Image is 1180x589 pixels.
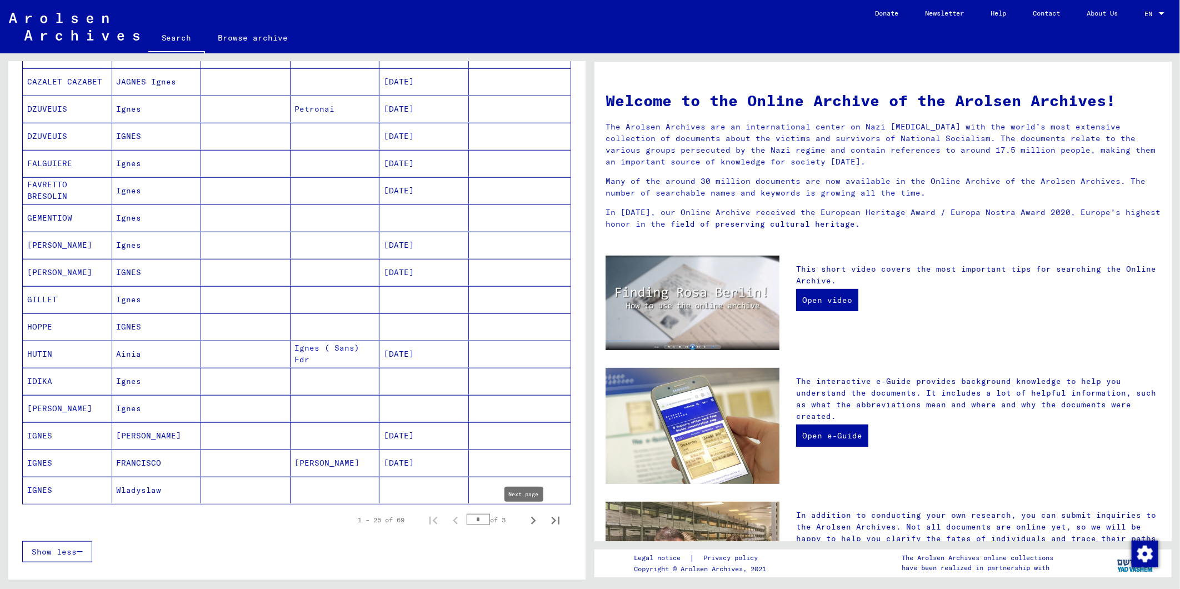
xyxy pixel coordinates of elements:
[23,395,112,422] mat-cell: [PERSON_NAME]
[112,313,202,340] mat-cell: IGNES
[291,450,380,476] mat-cell: [PERSON_NAME]
[23,477,112,503] mat-cell: IGNES
[422,509,444,531] button: First page
[22,541,92,562] button: Show less
[634,564,771,574] p: Copyright © Arolsen Archives, 2021
[379,422,469,449] mat-cell: [DATE]
[23,313,112,340] mat-cell: HOPPE
[796,376,1161,422] p: The interactive e-Guide provides background knowledge to help you understand the documents. It in...
[606,121,1161,168] p: The Arolsen Archives are an international center on Nazi [MEDICAL_DATA] with the world’s most ext...
[796,289,858,311] a: Open video
[796,263,1161,287] p: This short video covers the most important tips for searching the Online Archive.
[112,368,202,395] mat-cell: Ignes
[379,450,469,476] mat-cell: [DATE]
[606,207,1161,230] p: In [DATE], our Online Archive received the European Heritage Award / Europa Nostra Award 2020, Eu...
[606,89,1161,112] h1: Welcome to the Online Archive of the Arolsen Archives!
[379,150,469,177] mat-cell: [DATE]
[379,96,469,122] mat-cell: [DATE]
[23,286,112,313] mat-cell: GILLET
[544,509,567,531] button: Last page
[694,552,771,564] a: Privacy policy
[379,232,469,258] mat-cell: [DATE]
[379,341,469,367] mat-cell: [DATE]
[444,509,467,531] button: Previous page
[902,553,1053,563] p: The Arolsen Archives online collections
[23,259,112,286] mat-cell: [PERSON_NAME]
[23,123,112,149] mat-cell: DZUVEUIS
[112,96,202,122] mat-cell: Ignes
[23,96,112,122] mat-cell: DZUVEUIS
[112,177,202,204] mat-cell: Ignes
[1144,10,1157,18] span: EN
[112,341,202,367] mat-cell: Ainia
[291,341,380,367] mat-cell: Ignes ( Sans) Fdr
[112,150,202,177] mat-cell: Ignes
[23,341,112,367] mat-cell: HUTIN
[379,259,469,286] mat-cell: [DATE]
[606,176,1161,199] p: Many of the around 30 million documents are now available in the Online Archive of the Arolsen Ar...
[467,515,522,525] div: of 3
[205,24,302,51] a: Browse archive
[148,24,205,53] a: Search
[379,177,469,204] mat-cell: [DATE]
[522,509,544,531] button: Next page
[112,232,202,258] mat-cell: Ignes
[23,177,112,204] mat-cell: FAVRETTO BRESOLIN
[379,68,469,95] mat-cell: [DATE]
[23,232,112,258] mat-cell: [PERSON_NAME]
[634,552,771,564] div: |
[796,425,868,447] a: Open e-Guide
[23,150,112,177] mat-cell: FALGUIERE
[1115,549,1157,577] img: yv_logo.png
[112,204,202,231] mat-cell: Ignes
[23,422,112,449] mat-cell: IGNES
[634,552,689,564] a: Legal notice
[9,13,139,41] img: Arolsen_neg.svg
[902,563,1053,573] p: have been realized in partnership with
[32,547,77,557] span: Show less
[112,422,202,449] mat-cell: [PERSON_NAME]
[358,515,404,525] div: 1 – 25 of 69
[23,204,112,231] mat-cell: GEMENTIOW
[606,368,779,484] img: eguide.jpg
[112,286,202,313] mat-cell: Ignes
[796,510,1161,556] p: In addition to conducting your own research, you can submit inquiries to the Arolsen Archives. No...
[23,368,112,395] mat-cell: IDIKA
[379,123,469,149] mat-cell: [DATE]
[112,477,202,503] mat-cell: Wladyslaw
[1132,541,1158,567] img: Change consent
[112,259,202,286] mat-cell: IGNES
[112,68,202,95] mat-cell: JAGNES Ignes
[291,96,380,122] mat-cell: Petronai
[23,450,112,476] mat-cell: IGNES
[606,256,779,350] img: video.jpg
[112,450,202,476] mat-cell: FRANCISCO
[23,68,112,95] mat-cell: CAZALET CAZABET
[112,123,202,149] mat-cell: IGNES
[112,395,202,422] mat-cell: Ignes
